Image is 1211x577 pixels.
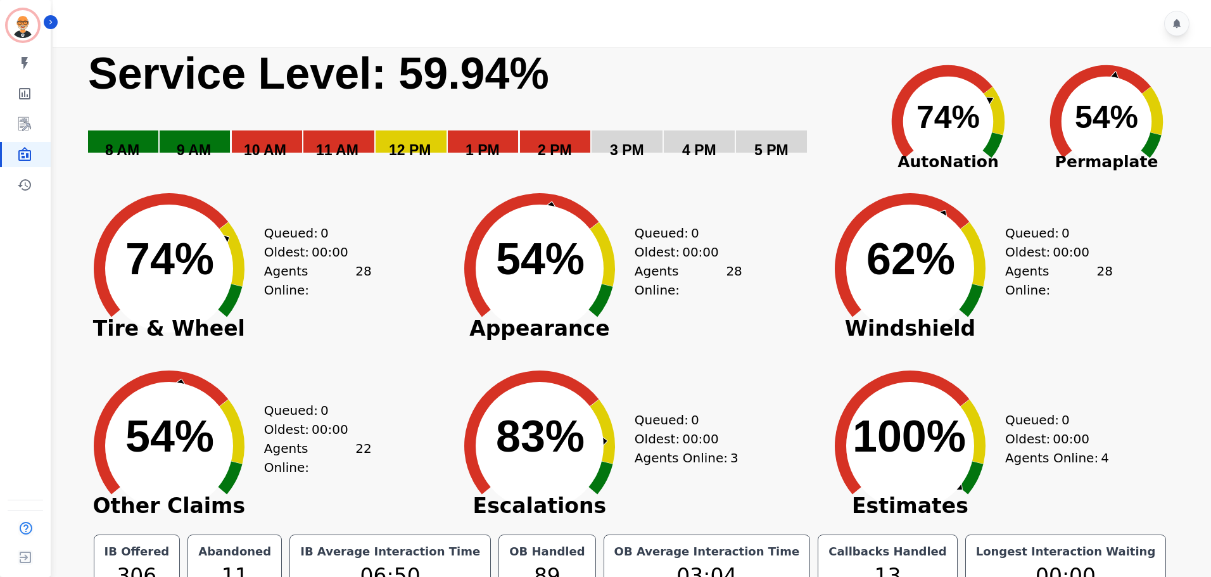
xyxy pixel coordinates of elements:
[754,142,789,158] text: 5 PM
[496,234,585,284] text: 54%
[74,500,264,512] span: Other Claims
[507,543,587,561] div: OB Handled
[1005,243,1100,262] div: Oldest:
[87,47,866,177] svg: Service Level: 0%
[264,224,359,243] div: Queued:
[635,429,730,448] div: Oldest:
[1096,262,1112,300] span: 28
[355,262,371,300] span: 28
[1005,448,1113,467] div: Agents Online:
[88,49,549,98] text: Service Level: 59.94%
[612,543,802,561] div: OB Average Interaction Time
[866,234,955,284] text: 62%
[682,243,719,262] span: 00:00
[635,448,742,467] div: Agents Online:
[682,429,719,448] span: 00:00
[726,262,742,300] span: 28
[466,142,500,158] text: 1 PM
[445,500,635,512] span: Escalations
[691,410,699,429] span: 0
[320,224,329,243] span: 0
[244,142,286,158] text: 10 AM
[8,10,38,41] img: Bordered avatar
[869,150,1027,174] span: AutoNation
[264,420,359,439] div: Oldest:
[1005,224,1100,243] div: Queued:
[125,412,214,461] text: 54%
[1053,429,1089,448] span: 00:00
[264,243,359,262] div: Oldest:
[682,142,716,158] text: 4 PM
[355,439,371,477] span: 22
[610,142,644,158] text: 3 PM
[320,401,329,420] span: 0
[815,500,1005,512] span: Estimates
[177,142,211,158] text: 9 AM
[1027,150,1186,174] span: Permaplate
[264,262,372,300] div: Agents Online:
[1062,224,1070,243] span: 0
[538,142,572,158] text: 2 PM
[1005,429,1100,448] div: Oldest:
[102,543,172,561] div: IB Offered
[496,412,585,461] text: 83%
[1062,410,1070,429] span: 0
[1005,410,1100,429] div: Queued:
[635,262,742,300] div: Agents Online:
[1053,243,1089,262] span: 00:00
[635,243,730,262] div: Oldest:
[826,543,949,561] div: Callbacks Handled
[1101,448,1109,467] span: 4
[635,224,730,243] div: Queued:
[691,224,699,243] span: 0
[1075,99,1138,135] text: 54%
[916,99,980,135] text: 74%
[298,543,483,561] div: IB Average Interaction Time
[105,142,139,158] text: 8 AM
[196,543,274,561] div: Abandoned
[973,543,1158,561] div: Longest Interaction Waiting
[264,401,359,420] div: Queued:
[312,243,348,262] span: 00:00
[815,322,1005,335] span: Windshield
[264,439,372,477] div: Agents Online:
[730,448,739,467] span: 3
[389,142,431,158] text: 12 PM
[74,322,264,335] span: Tire & Wheel
[853,412,966,461] text: 100%
[445,322,635,335] span: Appearance
[125,234,214,284] text: 74%
[1005,262,1113,300] div: Agents Online:
[312,420,348,439] span: 00:00
[635,410,730,429] div: Queued:
[316,142,358,158] text: 11 AM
